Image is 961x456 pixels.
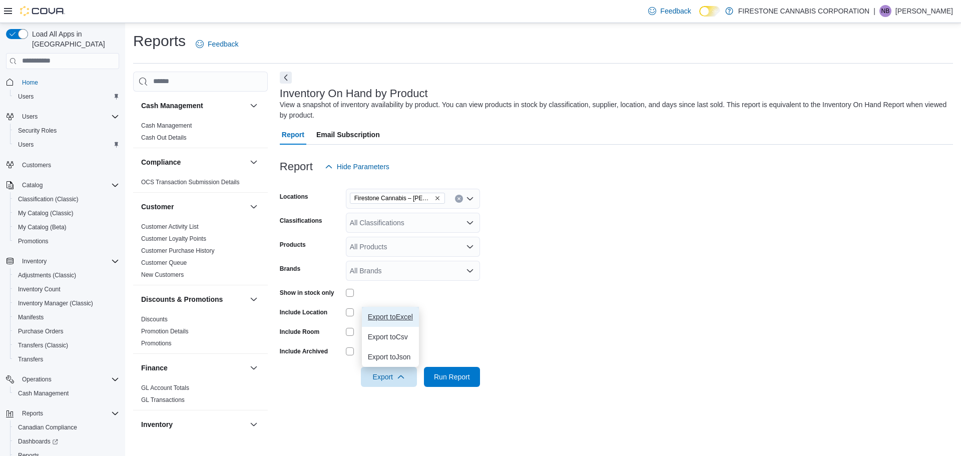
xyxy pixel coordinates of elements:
span: Cash Out Details [141,134,187,142]
h1: Reports [133,31,186,51]
a: Feedback [644,1,695,21]
button: Export toCsv [362,327,419,347]
button: Promotions [10,234,123,248]
span: Inventory Count [14,283,119,295]
a: Classification (Classic) [14,193,83,205]
label: Products [280,241,306,249]
span: Cash Management [14,387,119,399]
span: Operations [18,373,119,385]
a: Cash Out Details [141,134,187,141]
span: Cash Management [141,122,192,130]
button: Export toJson [362,347,419,367]
h3: Finance [141,363,168,373]
span: Canadian Compliance [14,421,119,433]
span: Cash Management [18,389,69,397]
button: Reports [2,406,123,420]
span: nb [881,5,890,17]
span: Promotion Details [141,327,189,335]
span: Transfers [18,355,43,363]
a: Transfers (Classic) [14,339,72,351]
a: OCS Transaction Submission Details [141,179,240,186]
span: My Catalog (Beta) [18,223,67,231]
a: Transfers [14,353,47,365]
a: Dashboards [10,434,123,448]
span: Classification (Classic) [18,195,79,203]
button: Classification (Classic) [10,192,123,206]
a: Discounts [141,316,168,323]
span: Promotions [141,339,172,347]
a: Users [14,139,38,151]
span: OCS Transaction Submission Details [141,178,240,186]
a: Customer Loyalty Points [141,235,206,242]
button: Discounts & Promotions [248,293,260,305]
span: Reports [22,409,43,417]
button: Inventory [2,254,123,268]
span: New Customers [141,271,184,279]
span: Catalog [18,179,119,191]
p: [PERSON_NAME] [895,5,953,17]
span: Manifests [14,311,119,323]
button: Cash Management [10,386,123,400]
a: GL Account Totals [141,384,189,391]
a: Cash Management [141,122,192,129]
div: Discounts & Promotions [133,313,268,353]
span: Promotions [18,237,49,245]
span: Classification (Classic) [14,193,119,205]
button: Finance [141,363,246,373]
button: Operations [18,373,56,385]
button: Run Report [424,367,480,387]
span: Customer Queue [141,259,187,267]
span: Customers [18,159,119,171]
span: Transfers [14,353,119,365]
button: Next [280,72,292,84]
h3: Customer [141,202,174,212]
span: Home [22,79,38,87]
label: Include Room [280,328,319,336]
span: Export to Excel [368,313,413,321]
button: Discounts & Promotions [141,294,246,304]
button: Customer [248,201,260,213]
div: Customer [133,221,268,285]
a: Customer Queue [141,259,187,266]
span: GL Transactions [141,396,185,404]
label: Locations [280,193,308,201]
button: Users [10,90,123,104]
div: View a snapshot of inventory availability by product. You can view products in stock by classific... [280,100,948,121]
span: Users [18,141,34,149]
h3: Report [280,161,313,173]
button: Open list of options [466,195,474,203]
button: Inventory [141,419,246,429]
span: Feedback [208,39,238,49]
span: Inventory [22,257,47,265]
button: Inventory Manager (Classic) [10,296,123,310]
label: Classifications [280,217,322,225]
a: Promotions [14,235,53,247]
h3: Compliance [141,157,181,167]
span: Users [18,93,34,101]
a: Users [14,91,38,103]
span: Discounts [141,315,168,323]
button: Finance [248,362,260,374]
span: Transfers (Classic) [18,341,68,349]
a: Promotion Details [141,328,189,335]
button: My Catalog (Classic) [10,206,123,220]
span: My Catalog (Classic) [18,209,74,217]
span: Inventory [18,255,119,267]
span: Purchase Orders [14,325,119,337]
button: Inventory [18,255,51,267]
a: My Catalog (Classic) [14,207,78,219]
span: Users [14,91,119,103]
button: Canadian Compliance [10,420,123,434]
button: Home [2,75,123,90]
button: Reports [18,407,47,419]
input: Dark Mode [699,6,720,17]
button: Customers [2,158,123,172]
label: Include Location [280,308,327,316]
div: nichol babiak [879,5,891,17]
div: Finance [133,382,268,410]
button: Clear input [455,195,463,203]
span: Security Roles [14,125,119,137]
span: Inventory Manager (Classic) [14,297,119,309]
span: Adjustments (Classic) [14,269,119,281]
span: Dashboards [14,435,119,447]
